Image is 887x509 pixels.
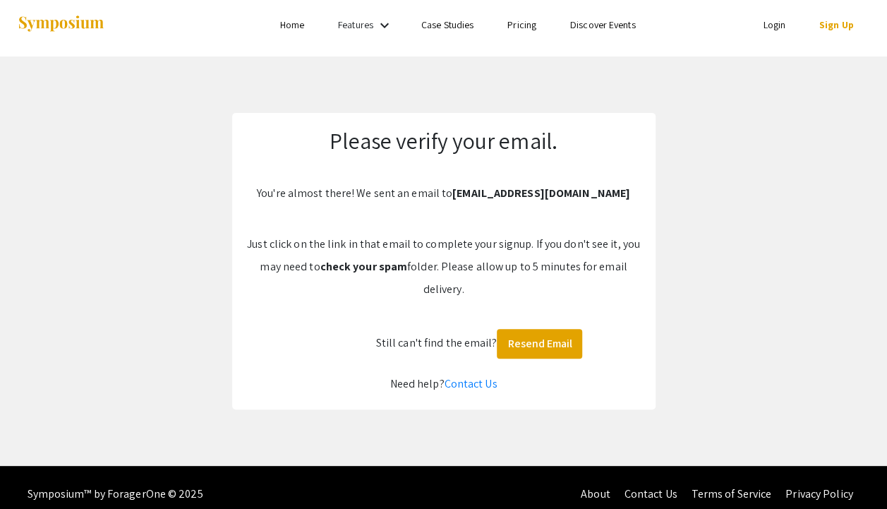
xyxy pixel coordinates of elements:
div: You're almost there! We sent an email to Still can't find the email? [232,113,656,409]
a: Discover Events [570,18,636,31]
iframe: Chat [11,445,60,498]
a: About [581,486,610,501]
a: Terms of Service [691,486,771,501]
a: Contact Us [445,376,497,391]
a: Privacy Policy [785,486,852,501]
a: Case Studies [421,18,473,31]
a: Pricing [507,18,536,31]
a: Features [338,18,373,31]
button: Resend Email [497,329,582,359]
div: Need help? [246,373,641,395]
p: Just click on the link in that email to complete your signup. If you don't see it, you may need t... [246,233,641,301]
b: [EMAIL_ADDRESS][DOMAIN_NAME] [452,186,630,200]
a: Home [280,18,304,31]
mat-icon: Expand Features list [376,17,393,34]
img: Symposium by ForagerOne [17,15,105,34]
h2: Please verify your email. [246,127,641,154]
a: Contact Us [624,486,677,501]
a: Login [763,18,785,31]
a: Sign Up [819,18,854,31]
b: check your spam [320,259,408,274]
